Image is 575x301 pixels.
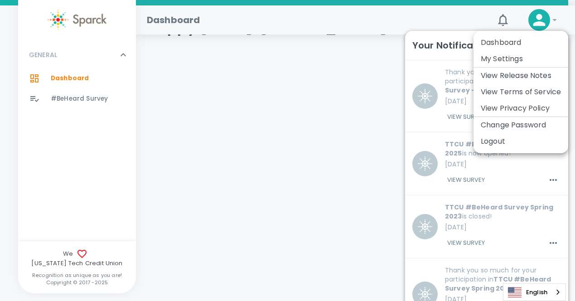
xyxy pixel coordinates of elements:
[481,87,561,97] a: View Terms of Service
[481,103,550,114] a: View Privacy Policy
[474,117,568,133] li: Change Password
[474,34,568,51] li: Dashboard
[474,133,568,150] li: Logout
[474,51,568,67] li: My Settings
[503,284,565,301] a: English
[503,283,566,301] aside: Language selected: English
[503,283,566,301] div: Language
[481,70,551,81] a: View Release Notes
